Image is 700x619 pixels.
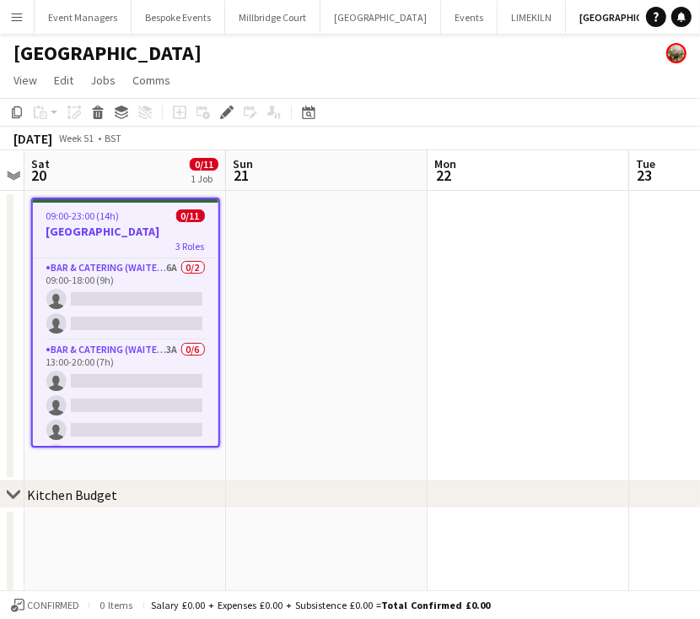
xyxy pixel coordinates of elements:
span: 22 [432,166,456,185]
div: 1 Job [191,172,218,185]
span: 20 [29,166,50,185]
a: Edit [47,69,80,91]
span: 3 Roles [176,240,205,252]
span: 0/11 [176,209,205,222]
span: 0/11 [190,158,218,171]
div: Kitchen Budget [27,486,117,503]
div: Salary £0.00 + Expenses £0.00 + Subsistence £0.00 = [151,599,490,611]
span: Week 51 [56,132,98,144]
span: Jobs [90,73,116,88]
a: View [7,69,44,91]
span: Mon [434,156,456,171]
span: View [13,73,37,88]
button: Events [441,1,498,34]
button: Event Managers [35,1,132,34]
button: Millbridge Court [225,1,320,34]
span: Comms [132,73,170,88]
span: 09:00-23:00 (14h) [46,209,120,222]
a: Jobs [83,69,122,91]
span: 23 [633,166,655,185]
app-user-avatar: Staffing Manager [666,43,687,63]
app-job-card: 09:00-23:00 (14h)0/11[GEOGRAPHIC_DATA]3 RolesBar & Catering (Waiter / waitress)6A0/209:00-18:00 (... [31,198,220,448]
span: 0 items [96,599,137,611]
h1: [GEOGRAPHIC_DATA] [13,41,202,66]
span: Sat [31,156,50,171]
button: [GEOGRAPHIC_DATA] [320,1,441,34]
h3: [GEOGRAPHIC_DATA] [33,224,218,239]
span: Confirmed [27,600,79,611]
button: [GEOGRAPHIC_DATA] [566,1,688,34]
app-card-role: Bar & Catering (Waiter / waitress)6A0/209:00-18:00 (9h) [33,258,218,340]
button: Confirmed [8,596,82,615]
span: 21 [230,166,253,185]
span: Tue [636,156,655,171]
div: BST [105,132,121,144]
div: [DATE] [13,130,52,147]
button: Bespoke Events [132,1,225,34]
span: Sun [233,156,253,171]
app-card-role: Bar & Catering (Waiter / waitress)3A0/613:00-20:00 (7h) [33,340,218,520]
span: Total Confirmed £0.00 [381,599,490,611]
span: Edit [54,73,73,88]
button: LIMEKILN [498,1,566,34]
a: Comms [126,69,177,91]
